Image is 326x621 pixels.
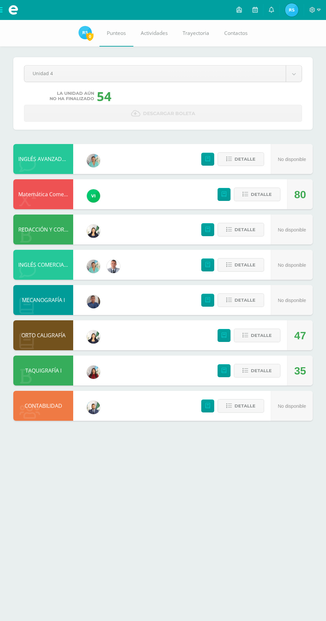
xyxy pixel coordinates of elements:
[278,157,306,162] span: No disponible
[13,250,73,280] div: INGLÉS COMERCIAL I
[234,329,280,342] button: Detalle
[13,320,73,350] div: ORTO CALIGRAFÍA
[87,225,100,238] img: 36cf82a7637ef7d1216c4dcc2ae2f54e.png
[97,87,111,105] div: 54
[235,259,255,271] span: Detalle
[218,223,264,236] button: Detalle
[13,179,73,209] div: Matemática Comercial
[87,330,100,344] img: 36cf82a7637ef7d1216c4dcc2ae2f54e.png
[13,356,73,386] div: TAQUIGRAFÍA I
[13,215,73,244] div: REDACCIÓN Y CORRESPONDENCIA I
[285,3,298,17] img: 437153b3109d0a31ea08027e44a39acd.png
[278,227,306,233] span: No disponible
[218,293,264,307] button: Detalle
[24,66,302,82] a: Unidad 4
[218,152,264,166] button: Detalle
[234,364,280,378] button: Detalle
[87,154,100,167] img: 3467c4cd218bb17aedebde82c04dba71.png
[87,366,100,379] img: 2a9226028aa254eb8bf160ce7b8ff5e0.png
[50,91,94,101] span: La unidad aún no ha finalizado
[235,224,255,236] span: Detalle
[294,321,306,351] div: 47
[235,400,255,412] span: Detalle
[294,356,306,386] div: 35
[87,189,100,203] img: a241c2b06c5b4daf9dd7cbc5f490cd0f.png
[224,30,247,37] span: Contactos
[107,260,120,273] img: 15665d9db7c334c2905e1587f3c0848d.png
[86,32,93,41] span: 0
[218,399,264,413] button: Detalle
[141,30,168,37] span: Actividades
[87,295,100,308] img: bf66807720f313c6207fc724d78fb4d0.png
[183,30,209,37] span: Trayectoria
[217,20,255,47] a: Contactos
[175,20,217,47] a: Trayectoria
[235,294,255,306] span: Detalle
[99,20,133,47] a: Punteos
[13,144,73,174] div: INGLÉS AVANZADO I
[13,391,73,421] div: CONTABILIDAD
[218,258,264,272] button: Detalle
[278,298,306,303] span: No disponible
[107,30,126,37] span: Punteos
[87,401,100,414] img: 81af6994c143bda22e5777ad41c0adf7.png
[278,403,306,409] span: No disponible
[278,262,306,268] span: No disponible
[87,260,100,273] img: 3467c4cd218bb17aedebde82c04dba71.png
[251,329,272,342] span: Detalle
[234,188,280,201] button: Detalle
[133,20,175,47] a: Actividades
[79,26,92,39] img: 437153b3109d0a31ea08027e44a39acd.png
[251,365,272,377] span: Detalle
[143,105,195,122] span: Descargar boleta
[251,188,272,201] span: Detalle
[33,66,277,81] span: Unidad 4
[235,153,255,165] span: Detalle
[13,285,73,315] div: MECANOGRAFÍA I
[294,180,306,210] div: 80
